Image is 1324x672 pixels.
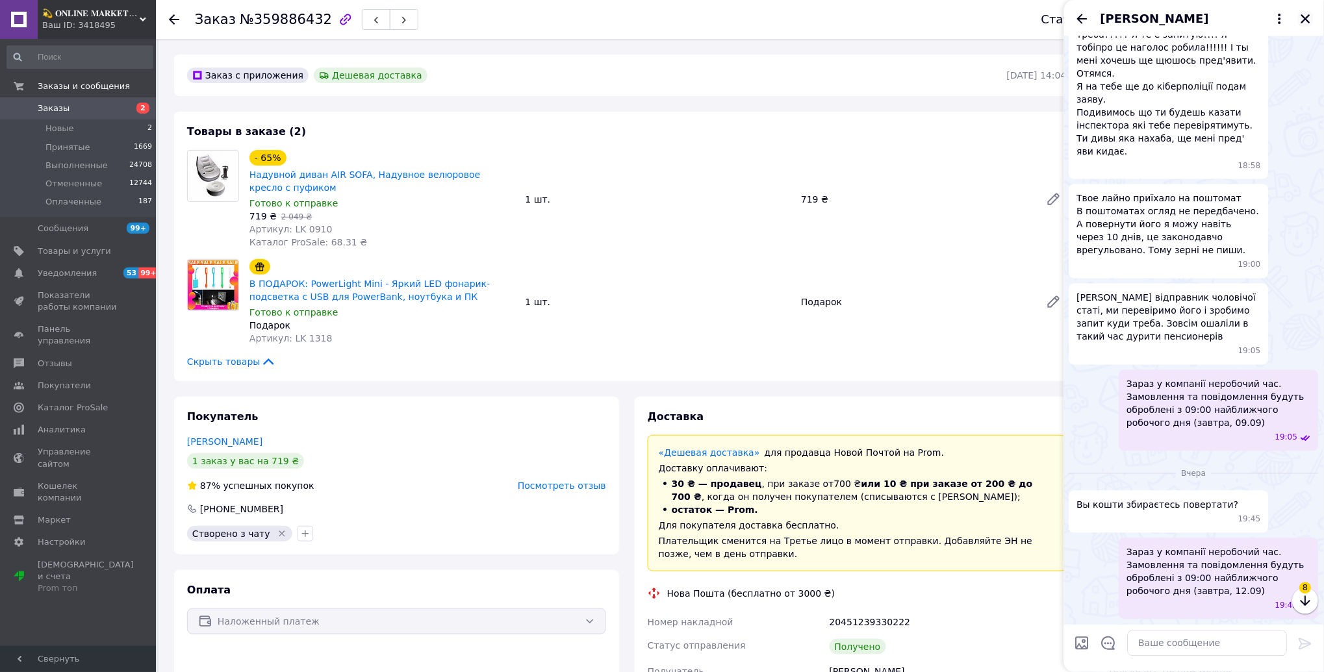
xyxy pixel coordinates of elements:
[129,160,152,171] span: 24708
[1041,13,1128,26] div: Статус заказа
[249,150,286,166] div: - 65%
[136,103,149,114] span: 2
[1077,292,1261,343] span: [PERSON_NAME] відправник чоловічої статі, ми перевіримо його і зробимо запит куди треба. Зовсім о...
[38,290,120,313] span: Показатели работы компании
[659,534,1056,560] div: Плательщик сменится на Третье лицо в момент отправки. Добавляйте ЭН не позже, чем в день отправки.
[138,196,152,208] span: 187
[38,81,130,92] span: Заказы и сообщения
[249,211,277,221] span: 719 ₴
[1239,346,1262,357] span: 19:05 08.09.2025
[147,123,152,134] span: 2
[1101,635,1117,652] button: Открыть шаблоны ответов
[199,503,285,516] div: [PHONE_NUMBER]
[1101,10,1288,27] button: [PERSON_NAME]
[45,196,101,208] span: Оплаченные
[249,319,515,332] div: Подарок
[1275,432,1298,443] span: 19:05 08.09.2025
[672,479,1033,502] span: или 10 ₴ при заказе от 200 ₴ до 700 ₴
[1177,469,1212,480] span: Вчера
[281,212,312,221] span: 2 049 ₴
[796,293,1036,311] div: Подарок
[188,260,238,310] img: В ПОДАРОК: PowerLight Mini - Яркий LED фонарик-подсветка с USB для PowerBank, ноутбука и ПК
[277,529,287,539] svg: Удалить метку
[138,268,160,279] span: 99+
[38,582,134,594] div: Prom топ
[1239,514,1262,525] span: 19:45 11.09.2025
[672,504,758,515] span: остаток — Prom.
[1298,11,1314,27] button: Закрыть
[1300,582,1312,594] span: 8
[830,639,886,654] div: Получено
[659,462,1056,475] div: Доставку оплачивают:
[1127,546,1311,598] span: Зараз у компанії неробочий час. Замовлення та повідомлення будуть оброблені з 09:00 найближчого р...
[38,103,70,114] span: Заказы
[38,323,120,347] span: Панель управления
[249,198,338,208] span: Готово к отправке
[38,480,120,504] span: Кошелек компании
[188,151,238,200] img: Надувной диван AIR SOFA, Надувное велюровое кресло с пуфиком
[45,178,102,190] span: Отмененные
[659,447,760,458] a: «Дешевая доставка»
[796,190,1036,208] div: 719 ₴
[123,268,138,279] span: 53
[520,293,796,311] div: 1 шт.
[45,160,108,171] span: Выполненные
[187,355,276,368] span: Скрыть товары
[192,529,270,539] span: Створено з чату
[38,536,85,548] span: Настройки
[38,223,88,234] span: Сообщения
[187,125,306,138] span: Товары в заказе (2)
[129,178,152,190] span: 12744
[6,45,153,69] input: Поиск
[249,307,338,317] span: Готово к отправке
[518,480,606,491] span: Посмотреть отзыв
[38,446,120,469] span: Управление сайтом
[127,223,149,234] span: 99+
[187,410,258,423] span: Покупатель
[659,477,1056,503] li: , при заказе от 700 ₴ , когда он получен покупателем (списываются с [PERSON_NAME]);
[187,479,314,492] div: успешных покупок
[659,519,1056,532] div: Для покупателя доставка бесплатно.
[249,169,480,193] a: Надувной диван AIR SOFA, Надувное велюровое кресло с пуфиком
[187,453,304,469] div: 1 заказ у вас на 719 ₴
[240,12,332,27] span: №359886432
[169,13,179,26] div: Вернуться назад
[249,224,333,234] span: Артикул: LK 0910
[1041,186,1067,212] a: Редактировать
[648,617,733,627] span: Номер накладной
[1075,11,1090,27] button: Назад
[45,123,74,134] span: Новые
[659,446,1056,459] div: для продавца Новой Почтой на Prom.
[195,12,236,27] span: Заказ
[38,514,71,526] span: Маркет
[38,268,97,279] span: Уведомления
[187,436,262,447] a: [PERSON_NAME]
[827,610,1069,634] div: 20451239330222
[1077,499,1239,512] span: Вы кошти збираєтесь повертати?
[38,424,86,436] span: Аналитика
[249,279,490,302] a: В ПОДАРОК: PowerLight Mini - Яркий LED фонарик-подсветка с USB для PowerBank, ноутбука и ПК
[1239,260,1262,271] span: 19:00 08.09.2025
[134,142,152,153] span: 1669
[1007,70,1067,81] time: [DATE] 14:04
[314,68,427,83] div: Дешевая доставка
[38,559,134,595] span: [DEMOGRAPHIC_DATA] и счета
[200,480,220,491] span: 87%
[38,358,72,369] span: Отзывы
[45,142,90,153] span: Принятые
[1069,467,1319,480] div: 11.09.2025
[520,190,796,208] div: 1 шт.
[648,410,704,423] span: Доставка
[1239,160,1262,171] span: 18:58 08.09.2025
[1077,15,1261,158] span: Я тобі писала, яку саме модель треба????? Я те е запитую!!!! Я тобіпро це наголос робила!!!!!! І ...
[38,380,91,392] span: Покупатели
[249,237,367,247] span: Каталог ProSale: 68.31 ₴
[42,19,156,31] div: Ваш ID: 3418495
[187,68,309,83] div: Заказ с приложения
[1275,601,1298,612] span: 19:45 11.09.2025
[1101,10,1209,27] span: [PERSON_NAME]
[38,245,111,257] span: Товары и услуги
[38,402,108,414] span: Каталог ProSale
[249,333,333,343] span: Артикул: LK 1318
[1127,378,1311,430] span: Зараз у компанії неробочий час. Замовлення та повідомлення будуть оброблені з 09:00 найближчого р...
